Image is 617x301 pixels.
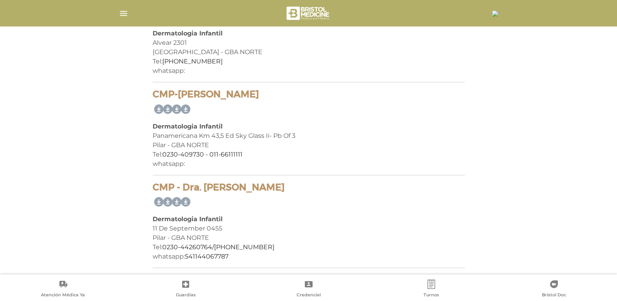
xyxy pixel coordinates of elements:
div: Tel: [153,57,465,66]
div: Alvear 2301 [153,38,465,48]
a: Bristol Doc [493,280,615,299]
div: Panamericana Km 43,5 Ed Sky Glass Ii- Pb Of 3 [153,131,465,141]
span: Bristol Doc [542,292,566,299]
div: whatsapp: [153,159,465,169]
div: Tel: [153,243,465,252]
span: Guardias [176,292,196,299]
a: Credencial [247,280,370,299]
a: 0230-44260764/[PHONE_NUMBER] [162,243,274,251]
a: Turnos [370,280,492,299]
a: Atención Médica Ya [2,280,124,299]
a: 0230-409730 - 011-66111111 [162,151,243,158]
h4: CMP - Dra. [PERSON_NAME] [153,182,465,193]
span: Atención Médica Ya [41,292,85,299]
b: Dermatologia Infantil [153,123,223,130]
div: 11 De September 0455 [153,224,465,233]
img: bristol-medicine-blanco.png [285,4,332,23]
a: 541144067787 [185,253,229,260]
span: Credencial [297,292,321,299]
img: 22672 [492,11,498,17]
div: [GEOGRAPHIC_DATA] - GBA NORTE [153,48,465,57]
div: Pilar - GBA NORTE [153,233,465,243]
b: Dermatologia Infantil [153,30,223,37]
div: whatsapp: [153,252,465,261]
img: Cober_menu-lines-white.svg [119,9,128,18]
h4: CMP-[PERSON_NAME] [153,89,465,100]
div: whatsapp: [153,66,465,76]
a: Guardias [124,280,247,299]
b: Dermatologia Infantil [153,215,223,223]
span: Turnos [424,292,439,299]
div: Tel: [153,150,465,159]
div: Pilar - GBA NORTE [153,141,465,150]
a: [PHONE_NUMBER] [162,58,223,65]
